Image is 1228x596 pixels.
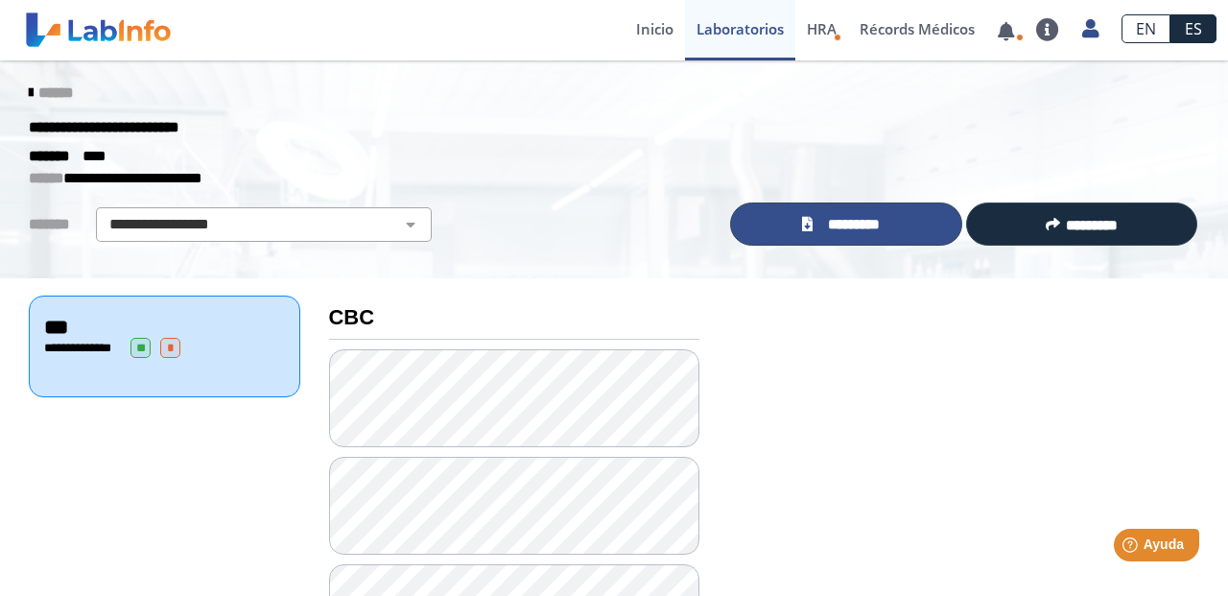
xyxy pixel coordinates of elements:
a: ES [1170,14,1216,43]
span: HRA [807,19,837,38]
a: EN [1122,14,1170,43]
b: CBC [329,305,375,329]
iframe: Help widget launcher [1057,521,1207,575]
